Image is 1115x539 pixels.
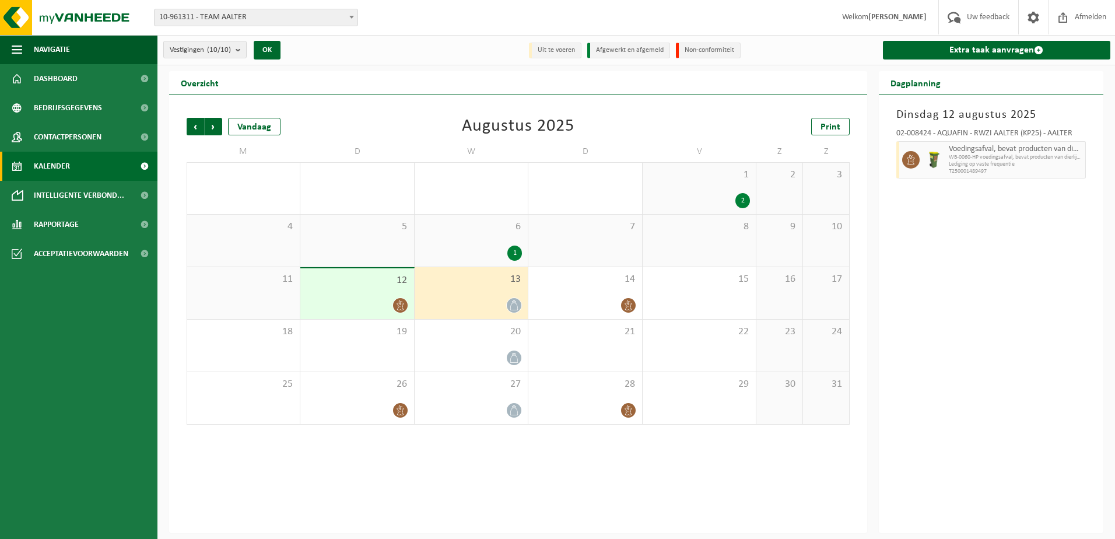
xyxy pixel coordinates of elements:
[648,169,750,181] span: 1
[756,141,803,162] td: Z
[187,118,204,135] span: Vorige
[163,41,247,58] button: Vestigingen(10/10)
[648,273,750,286] span: 15
[762,273,797,286] span: 16
[462,118,574,135] div: Augustus 2025
[207,46,231,54] count: (10/10)
[809,273,843,286] span: 17
[420,273,522,286] span: 13
[507,246,522,261] div: 1
[949,145,1083,154] span: Voedingsafval, bevat producten van dierlijke oorsprong, onverpakt, categorie 3
[193,220,294,233] span: 4
[868,13,927,22] strong: [PERSON_NAME]
[643,141,756,162] td: V
[879,71,952,94] h2: Dagplanning
[415,141,528,162] td: W
[883,41,1111,60] a: Extra taak aanvragen
[809,169,843,181] span: 3
[306,325,408,338] span: 19
[949,154,1083,161] span: WB-0060-HP voedingsafval, bevat producten van dierlijke oors
[306,274,408,287] span: 12
[925,151,943,169] img: WB-0060-HPE-GN-50
[534,378,636,391] span: 28
[809,220,843,233] span: 10
[534,220,636,233] span: 7
[34,181,124,210] span: Intelligente verbond...
[896,129,1086,141] div: 02-008424 - AQUAFIN - RWZI AALTER (KP25) - AALTER
[811,118,850,135] a: Print
[228,118,280,135] div: Vandaag
[254,41,280,60] button: OK
[809,325,843,338] span: 24
[896,106,1086,124] h3: Dinsdag 12 augustus 2025
[648,325,750,338] span: 22
[193,273,294,286] span: 11
[735,193,750,208] div: 2
[187,141,300,162] td: M
[949,168,1083,175] span: T250001489497
[154,9,358,26] span: 10-961311 - TEAM AALTER
[169,71,230,94] h2: Overzicht
[762,169,797,181] span: 2
[306,220,408,233] span: 5
[306,378,408,391] span: 26
[534,325,636,338] span: 21
[193,378,294,391] span: 25
[949,161,1083,168] span: Lediging op vaste frequentie
[34,35,70,64] span: Navigatie
[155,9,357,26] span: 10-961311 - TEAM AALTER
[762,378,797,391] span: 30
[528,141,642,162] td: D
[587,43,670,58] li: Afgewerkt en afgemeld
[803,141,850,162] td: Z
[34,239,128,268] span: Acceptatievoorwaarden
[34,123,101,152] span: Contactpersonen
[821,123,840,132] span: Print
[34,93,102,123] span: Bedrijfsgegevens
[205,118,222,135] span: Volgende
[534,273,636,286] span: 14
[34,210,79,239] span: Rapportage
[193,325,294,338] span: 18
[420,325,522,338] span: 20
[34,64,78,93] span: Dashboard
[170,41,231,59] span: Vestigingen
[34,152,70,181] span: Kalender
[420,220,522,233] span: 6
[809,378,843,391] span: 31
[648,378,750,391] span: 29
[529,43,581,58] li: Uit te voeren
[762,220,797,233] span: 9
[648,220,750,233] span: 8
[420,378,522,391] span: 27
[676,43,741,58] li: Non-conformiteit
[762,325,797,338] span: 23
[300,141,414,162] td: D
